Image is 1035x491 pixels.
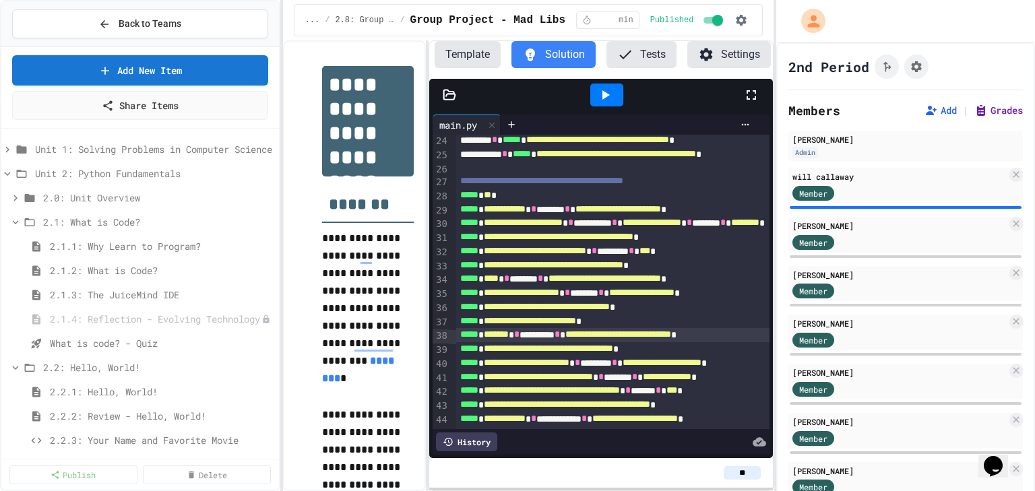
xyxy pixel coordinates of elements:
span: | [962,102,969,119]
div: 37 [433,316,449,330]
span: / [400,15,404,26]
div: 30 [433,218,449,232]
div: [PERSON_NAME] [792,133,1019,145]
div: 26 [433,163,449,176]
div: [PERSON_NAME] [792,465,1007,477]
div: Content is published and visible to students [650,12,726,28]
div: 42 [433,385,449,399]
span: Member [799,383,827,395]
div: 38 [433,329,449,343]
button: Template [435,41,501,68]
span: 2.2.1: Hello, World! [50,385,274,399]
span: 2.2.2: Review - Hello, World! [50,409,274,423]
span: 2.2: Hello, World! [43,360,274,374]
div: 31 [433,232,449,246]
div: [PERSON_NAME] [792,366,1007,379]
div: [PERSON_NAME] [792,416,1007,428]
span: 2.1.3: The JuiceMind IDE [50,288,274,302]
div: 36 [433,302,449,316]
span: 2.1.4: Reflection - Evolving Technology [50,312,261,326]
span: Back to Teams [119,17,181,31]
span: Member [799,236,827,249]
div: 33 [433,260,449,274]
div: 32 [433,246,449,260]
button: Grades [974,104,1023,117]
span: Member [799,432,827,445]
div: [PERSON_NAME] [792,220,1007,232]
span: / [325,15,330,26]
div: 40 [433,358,449,372]
div: will callaway [792,170,1007,183]
h1: 2nd Period [788,57,869,76]
div: main.py [433,118,484,132]
div: [PERSON_NAME] [792,269,1007,281]
div: main.py [433,114,501,135]
button: Tests [606,41,677,68]
div: 41 [433,372,449,386]
button: Click to see fork details [875,55,899,79]
a: Add New Item [12,55,268,86]
div: 43 [433,399,449,414]
span: What is code? - Quiz [50,336,274,350]
span: 2.0: Unit Overview [43,191,274,205]
a: Share Items [12,91,268,120]
a: Delete [143,465,271,484]
div: 27 [433,176,449,190]
span: 2.8: Group Project - Mad Libs [335,15,394,26]
div: 35 [433,288,449,302]
div: 45 [433,428,449,442]
span: Published [650,15,694,26]
h2: Members [788,101,840,120]
span: 2.1: What is Code? [43,215,274,229]
span: Unit 2: Python Fundamentals [35,166,274,181]
span: 2.1.2: What is Code? [50,263,274,277]
div: Admin [792,147,818,158]
div: 34 [433,273,449,288]
button: Back to Teams [12,9,268,38]
div: History [436,432,497,451]
div: Unpublished [261,315,271,324]
span: Member [799,285,827,297]
span: Unit 1: Solving Problems in Computer Science [35,142,274,156]
div: [PERSON_NAME] [792,317,1007,329]
a: Publish [9,465,137,484]
span: min [619,15,633,26]
span: 2.1.1: Why Learn to Program? [50,239,274,253]
span: Member [799,187,827,199]
span: ... [305,15,320,26]
button: Assignment Settings [904,55,929,79]
button: Add [924,104,957,117]
div: 39 [433,343,449,358]
div: 28 [433,190,449,204]
div: 44 [433,414,449,428]
iframe: To enrich screen reader interactions, please activate Accessibility in Grammarly extension settings [978,437,1022,478]
div: 25 [433,149,449,163]
span: Group Project - Mad Libs [410,12,565,28]
span: 2.2.3: Your Name and Favorite Movie [50,433,274,447]
div: My Account [787,5,829,36]
button: Settings [687,41,771,68]
div: 29 [433,204,449,218]
button: Solution [511,41,596,68]
span: Member [799,334,827,346]
div: 24 [433,135,449,149]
